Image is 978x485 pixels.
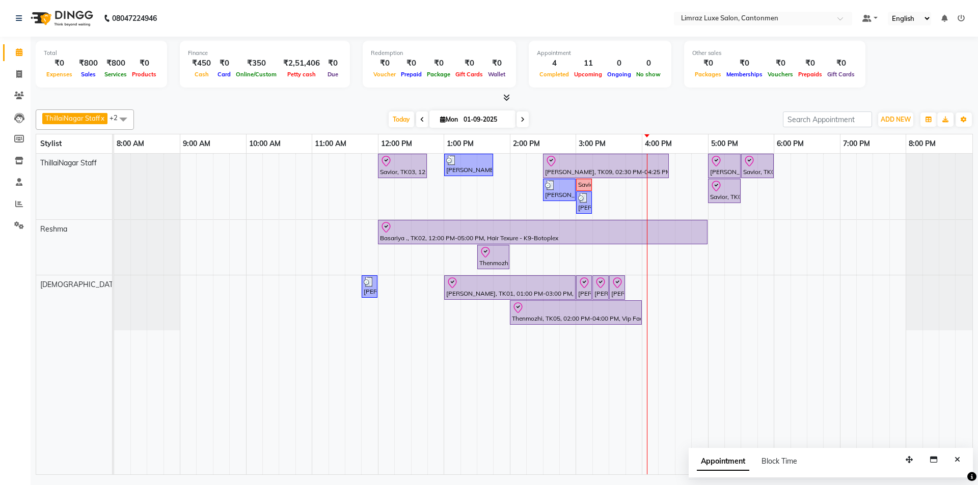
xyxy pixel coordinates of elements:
div: ₹0 [129,58,159,69]
a: 8:00 AM [114,136,147,151]
a: 3:00 PM [576,136,608,151]
div: 0 [634,58,663,69]
div: ₹0 [424,58,453,69]
span: Online/Custom [233,71,279,78]
a: 6:00 PM [774,136,806,151]
a: 11:00 AM [312,136,349,151]
span: Reshma [40,224,67,234]
div: [PERSON_NAME], TK09, 02:30 PM-04:25 PM, Men Combo 2 [544,155,668,177]
div: [PERSON_NAME], TK09, 05:00 PM-05:30 PM, Massages - Classic Head- Massage [709,155,740,177]
div: ₹0 [765,58,796,69]
div: [PERSON_NAME] ., TK06, 01:00 PM-01:45 PM, Styling - Top (Men) [445,155,492,175]
button: ADD NEW [878,112,913,127]
span: Card [215,71,233,78]
div: ₹0 [692,58,724,69]
div: ₹800 [102,58,129,69]
div: ₹0 [215,58,233,69]
div: ₹450 [188,58,215,69]
span: ThillaiNagar Staff [45,114,100,122]
img: logo [26,4,96,33]
div: ₹0 [825,58,857,69]
input: 2025-09-01 [460,112,511,127]
span: ThillaiNagar Staff [40,158,97,167]
div: ₹2,51,406 [279,58,324,69]
span: Cash [192,71,211,78]
span: Appointment [697,452,749,471]
span: Gift Cards [453,71,485,78]
div: Savior, TK03, 12:00 PM-12:45 PM, Massages - Classic Head- Massage (Men) [379,155,426,177]
a: 12:00 PM [378,136,415,151]
span: Upcoming [572,71,605,78]
div: 4 [537,58,572,69]
a: 9:00 AM [180,136,213,151]
span: Mon [438,116,460,123]
div: ₹0 [398,58,424,69]
span: Completed [537,71,572,78]
div: [PERSON_NAME], TK01, 03:00 PM-03:15 PM, Detan - Half Legs [577,277,591,298]
span: Expenses [44,71,75,78]
div: ₹0 [324,58,342,69]
div: ₹0 [796,58,825,69]
span: Stylist [40,139,62,148]
a: x [100,114,104,122]
div: [PERSON_NAME], TK01, 03:30 PM-03:45 PM, Detan - Face & Neck [610,277,624,298]
span: Ongoing [605,71,634,78]
div: [PERSON_NAME], TK07, 02:30 PM-03:00 PM, Styling - Top (Men) [544,180,575,199]
span: Products [129,71,159,78]
button: Close [950,452,965,468]
span: Sales [78,71,98,78]
span: Voucher [371,71,398,78]
a: 2:00 PM [510,136,542,151]
span: Package [424,71,453,78]
a: 7:00 PM [840,136,873,151]
span: ADD NEW [881,116,911,123]
span: +2 [110,113,125,122]
span: Packages [692,71,724,78]
div: Savior, TK03, 05:30 PM-06:00 PM, Manicure - Classic [742,155,773,177]
span: Prepaid [398,71,424,78]
div: [PERSON_NAME], TK04, 11:45 AM-12:00 PM, Threading - Eyebrows [363,277,376,296]
span: Services [102,71,129,78]
div: Basariya ., TK02, 12:00 PM-05:00 PM, Hair Texure - K9-Botoplex [379,221,707,243]
span: Wallet [485,71,508,78]
div: Savior, TK03, 05:00 PM-05:30 PM, Pedicure - Classic [709,180,740,202]
div: ₹0 [485,58,508,69]
span: Block Time [762,457,797,466]
div: 11 [572,58,605,69]
div: Total [44,49,159,58]
a: 10:00 AM [247,136,283,151]
div: Thenmozhi, TK05, 02:00 PM-04:00 PM, Vip Facials - Advanced Hydra-Glow Facial [511,302,641,323]
div: Thenmozhi, TK05, 01:30 PM-02:00 PM, Detan - Face & Neck [478,246,508,268]
a: 8:00 PM [906,136,938,151]
div: ₹350 [233,58,279,69]
span: [DEMOGRAPHIC_DATA] [40,280,120,289]
div: [PERSON_NAME], TK01, 03:15 PM-03:30 PM, Detan - Full Arms [593,277,608,298]
a: 5:00 PM [709,136,741,151]
span: No show [634,71,663,78]
input: Search Appointment [783,111,872,127]
span: Today [389,111,414,127]
div: ₹0 [453,58,485,69]
div: ₹0 [371,58,398,69]
span: Due [325,71,341,78]
b: 08047224946 [112,4,157,33]
div: Appointment [537,49,663,58]
a: 4:00 PM [642,136,674,151]
div: ₹0 [724,58,765,69]
div: Savior, TK08, 03:00 PM-03:15 PM, Massages - Classic Head- Massage [577,180,591,189]
div: ₹800 [75,58,102,69]
span: Petty cash [285,71,318,78]
span: Vouchers [765,71,796,78]
div: 0 [605,58,634,69]
div: Redemption [371,49,508,58]
div: [PERSON_NAME], TK01, 01:00 PM-03:00 PM, Vip Facials - Wealthy Paradise [445,277,575,298]
div: ₹0 [44,58,75,69]
span: Gift Cards [825,71,857,78]
span: Prepaids [796,71,825,78]
span: Memberships [724,71,765,78]
a: 1:00 PM [444,136,476,151]
div: [PERSON_NAME], TK07, 03:00 PM-03:15 PM, Styling - [PERSON_NAME] Trim [577,193,591,212]
div: Finance [188,49,342,58]
div: Other sales [692,49,857,58]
